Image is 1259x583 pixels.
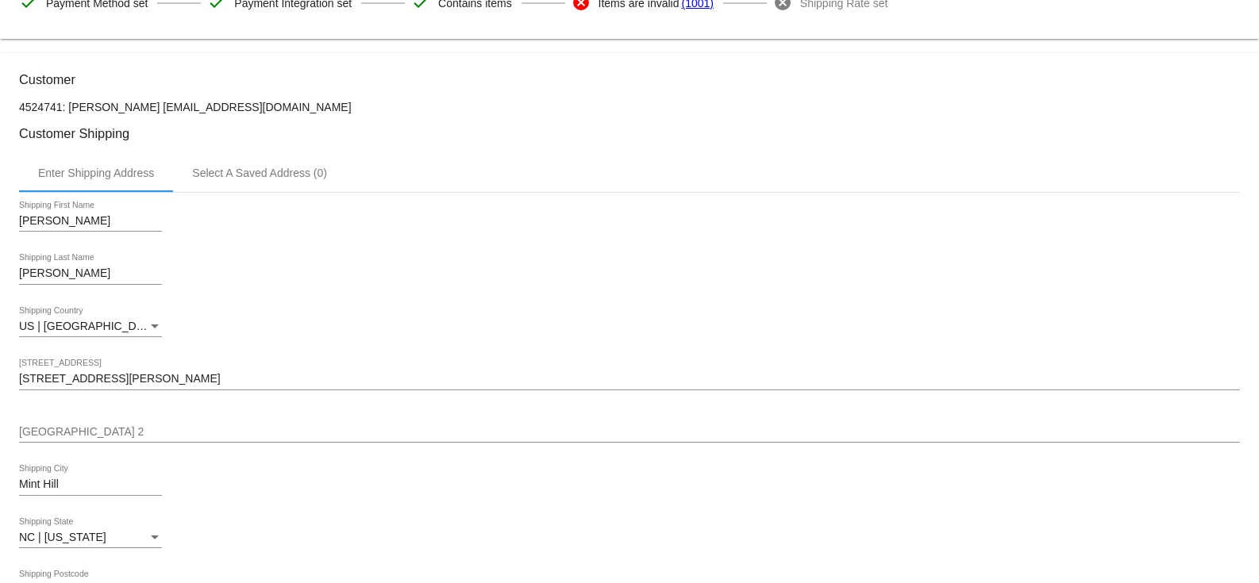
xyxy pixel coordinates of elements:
[19,320,162,333] mat-select: Shipping Country
[19,531,106,543] span: NC | [US_STATE]
[19,215,162,228] input: Shipping First Name
[19,72,1240,87] h3: Customer
[19,531,162,544] mat-select: Shipping State
[192,167,327,179] div: Select A Saved Address (0)
[19,426,1240,439] input: Shipping Street 2
[19,267,162,280] input: Shipping Last Name
[19,101,1240,113] p: 4524741: [PERSON_NAME] [EMAIL_ADDRESS][DOMAIN_NAME]
[19,373,1240,385] input: Shipping Street 1
[19,478,162,491] input: Shipping City
[38,167,154,179] div: Enter Shipping Address
[19,320,160,332] span: US | [GEOGRAPHIC_DATA]
[19,126,1240,141] h3: Customer Shipping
